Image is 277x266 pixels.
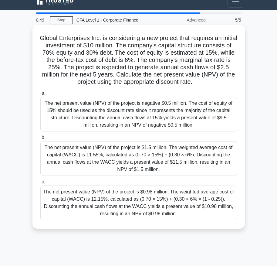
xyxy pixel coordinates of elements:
[32,14,50,26] div: 0:49
[42,179,45,184] span: c.
[40,141,237,176] div: The net present value (NPV) of the project is $1.5 million. The weighted average cost of capital ...
[209,14,245,26] div: 5/5
[42,135,46,140] span: b.
[156,14,209,26] div: Advanced
[40,186,237,220] div: The net present value (NPV) of the project is $0.98 million. The weighted average cost of capital...
[40,97,237,131] div: The net present value (NPV) of the project is negative $0.5 million. The cost of equity of 15% sh...
[50,16,73,24] a: Stop
[73,14,156,26] div: CFA Level 1 - Corporate Finance
[42,90,46,96] span: a.
[40,34,238,86] h5: Global Enterprises Inc. is considering a new project that requires an initial investment of $10 m...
